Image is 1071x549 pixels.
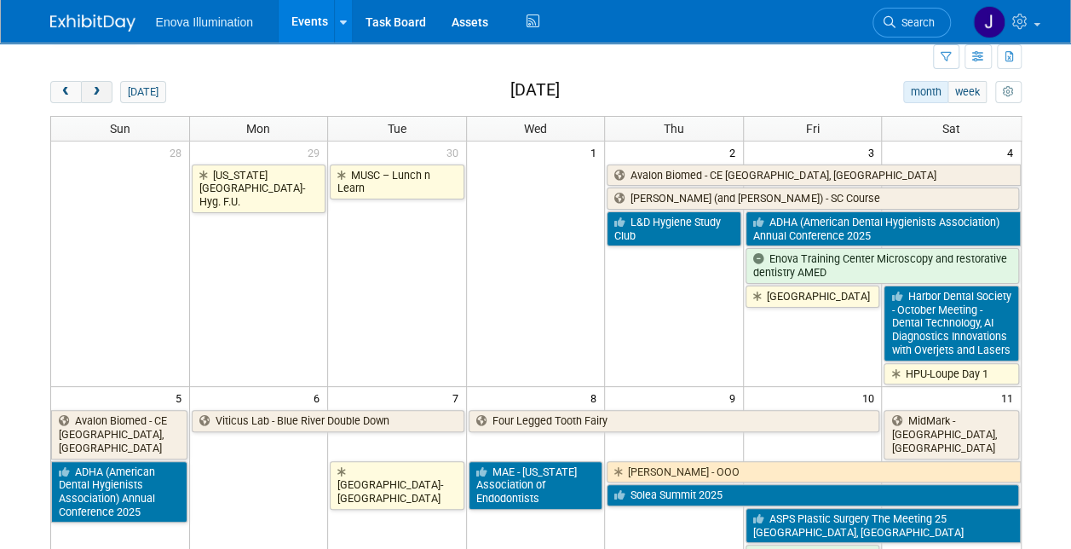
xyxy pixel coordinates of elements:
[110,122,130,136] span: Sun
[168,142,189,163] span: 28
[81,81,112,103] button: next
[330,461,464,510] a: [GEOGRAPHIC_DATA]-[GEOGRAPHIC_DATA]
[192,410,464,432] a: Viticus Lab - Blue River Double Down
[746,211,1021,246] a: ADHA (American Dental Hygienists Association) Annual Conference 2025
[746,286,880,308] a: [GEOGRAPHIC_DATA]
[903,81,948,103] button: month
[174,387,189,408] span: 5
[860,387,881,408] span: 10
[806,122,820,136] span: Fri
[589,387,604,408] span: 8
[746,248,1019,283] a: Enova Training Center Microscopy and restorative dentistry AMED
[312,387,327,408] span: 6
[866,142,881,163] span: 3
[884,363,1018,385] a: HPU-Loupe Day 1
[51,410,187,459] a: Avalon Biomed - CE [GEOGRAPHIC_DATA], [GEOGRAPHIC_DATA]
[510,81,559,100] h2: [DATE]
[50,14,135,32] img: ExhibitDay
[995,81,1021,103] button: myCustomButton
[306,142,327,163] span: 29
[246,122,270,136] span: Mon
[607,211,741,246] a: L&D Hygiene Study Club
[524,122,547,136] span: Wed
[1003,87,1014,98] i: Personalize Calendar
[469,461,603,510] a: MAE - [US_STATE] Association of Endodontists
[607,165,1020,187] a: Avalon Biomed - CE [GEOGRAPHIC_DATA], [GEOGRAPHIC_DATA]
[607,484,1018,506] a: Solea Summit 2025
[50,81,82,103] button: prev
[388,122,406,136] span: Tue
[728,387,743,408] span: 9
[664,122,684,136] span: Thu
[746,508,1021,543] a: ASPS Plastic Surgery The Meeting 25 [GEOGRAPHIC_DATA], [GEOGRAPHIC_DATA]
[156,15,253,29] span: Enova Illumination
[51,461,187,523] a: ADHA (American Dental Hygienists Association) Annual Conference 2025
[999,387,1021,408] span: 11
[330,165,464,199] a: MUSC – Lunch n Learn
[872,8,951,38] a: Search
[469,410,880,432] a: Four Legged Tooth Fairy
[192,165,326,213] a: [US_STATE][GEOGRAPHIC_DATA]-Hyg. F.U.
[884,410,1018,459] a: MidMark - [GEOGRAPHIC_DATA], [GEOGRAPHIC_DATA]
[451,387,466,408] span: 7
[445,142,466,163] span: 30
[884,286,1018,361] a: Harbor Dental Society - October Meeting - Dental Technology, AI Diagnostics Innovations with Over...
[942,122,960,136] span: Sat
[947,81,987,103] button: week
[973,6,1005,38] img: JeffD Dyll
[607,188,1018,210] a: [PERSON_NAME] (and [PERSON_NAME]) - SC Course
[607,461,1020,483] a: [PERSON_NAME] - OOO
[728,142,743,163] span: 2
[1005,142,1021,163] span: 4
[120,81,165,103] button: [DATE]
[589,142,604,163] span: 1
[895,16,935,29] span: Search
